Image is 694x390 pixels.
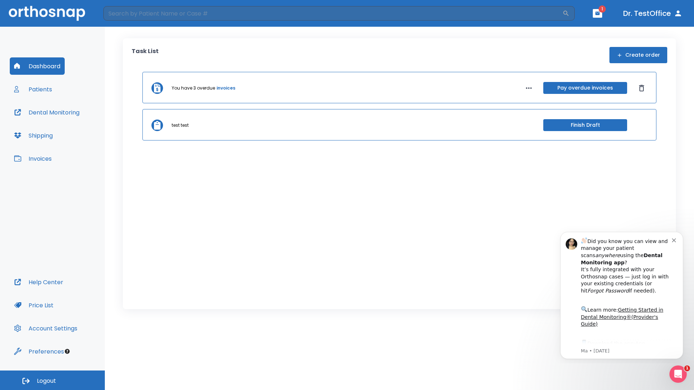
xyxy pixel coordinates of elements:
[123,11,128,17] button: Dismiss notification
[620,7,685,20] button: Dr. TestOffice
[31,115,96,128] a: App Store
[10,127,57,144] button: Shipping
[9,6,85,21] img: Orthosnap
[549,225,694,363] iframe: Intercom notifications message
[31,122,123,129] p: Message from Ma, sent 8w ago
[172,122,189,129] p: test test
[543,119,627,131] button: Finish Draft
[172,85,215,91] p: You have 3 overdue
[684,365,690,371] span: 1
[10,320,82,337] button: Account Settings
[132,47,159,63] p: Task List
[10,343,68,360] button: Preferences
[10,81,56,98] button: Patients
[64,348,70,355] div: Tooltip anchor
[103,6,562,21] input: Search by Patient Name or Case #
[217,85,235,91] a: invoices
[31,113,123,150] div: Download the app: | ​ Let us know if you need help getting started!
[669,365,687,383] iframe: Intercom live chat
[609,47,667,63] button: Create order
[10,104,84,121] button: Dental Monitoring
[599,5,606,13] span: 1
[636,82,647,94] button: Dismiss
[10,150,56,167] button: Invoices
[10,296,58,314] button: Price List
[10,57,65,75] button: Dashboard
[37,377,56,385] span: Logout
[10,273,68,291] button: Help Center
[543,82,627,94] button: Pay overdue invoices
